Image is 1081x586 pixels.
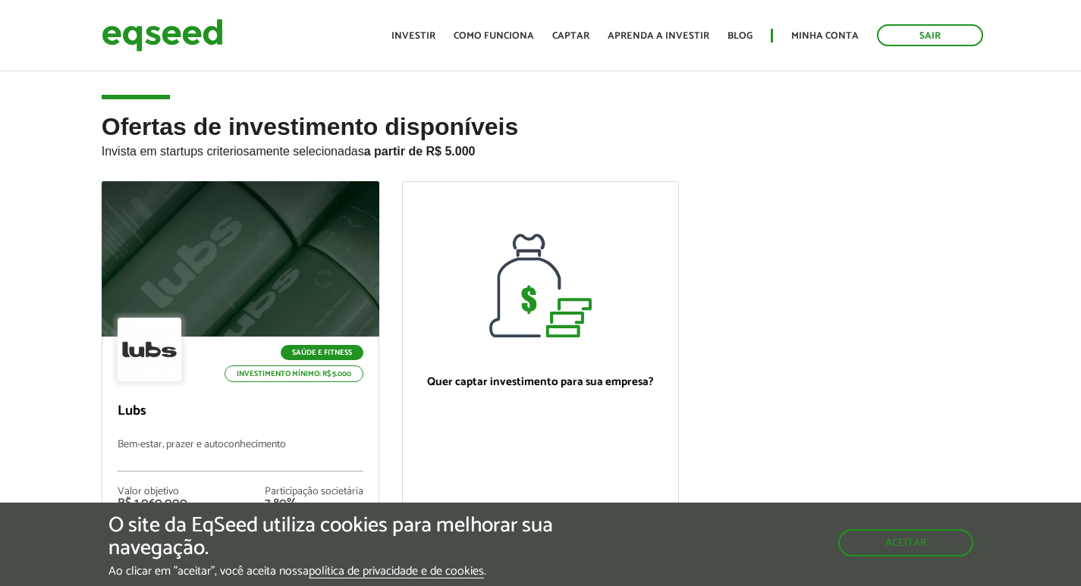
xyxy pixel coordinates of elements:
[118,487,187,497] div: Valor objetivo
[454,31,534,41] a: Como funciona
[102,114,980,181] h2: Ofertas de investimento disponíveis
[102,15,223,55] img: EqSeed
[108,514,627,561] h5: O site da EqSeed utiliza cookies para melhorar sua navegação.
[791,31,859,41] a: Minha conta
[391,31,435,41] a: Investir
[877,24,983,46] a: Sair
[118,439,363,472] p: Bem-estar, prazer e autoconhecimento
[118,497,187,509] div: R$ 1.060.000
[418,375,664,389] p: Quer captar investimento para sua empresa?
[108,564,627,578] p: Ao clicar em "aceitar", você aceita nossa .
[265,487,363,497] div: Participação societária
[265,497,363,509] div: 7,80%
[225,365,363,382] p: Investimento mínimo: R$ 5.000
[364,145,476,158] strong: a partir de R$ 5.000
[608,31,709,41] a: Aprenda a investir
[402,181,680,569] a: Quer captar investimento para sua empresa? Quero captar
[309,566,484,578] a: política de privacidade e de cookies
[552,31,589,41] a: Captar
[838,529,973,556] button: Aceitar
[281,345,363,360] p: Saúde e Fitness
[102,140,980,158] p: Invista em startups criteriosamente selecionadas
[102,181,379,568] a: Saúde e Fitness Investimento mínimo: R$ 5.000 Lubs Bem-estar, prazer e autoconhecimento Valor obj...
[118,403,363,420] p: Lubs
[727,31,753,41] a: Blog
